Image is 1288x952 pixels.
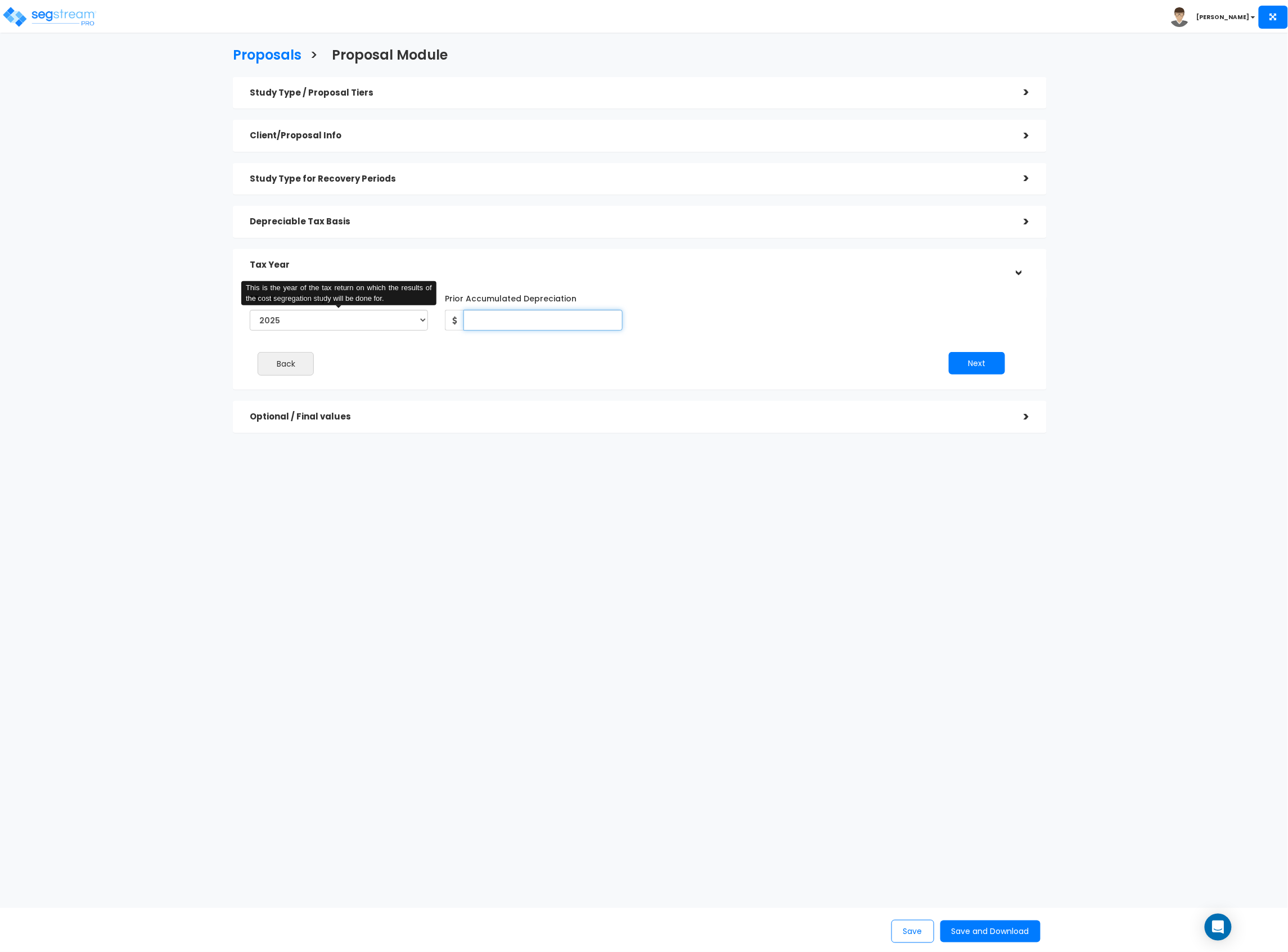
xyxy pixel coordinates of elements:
h3: > [310,48,318,65]
div: Open Intercom Messenger [1205,914,1232,941]
h3: Proposal Module [332,48,448,65]
b: [PERSON_NAME] [1197,13,1250,21]
div: This is the year of the tax return on which the results of the cost segregation study will be don... [241,281,436,305]
div: > [1007,213,1030,231]
button: Save and Download [940,921,1041,942]
div: > [1007,84,1030,101]
h5: Study Type / Proposal Tiers [250,88,1007,98]
div: > [1007,170,1030,187]
a: Proposal Module [323,37,448,71]
img: logo_pro_r.png [2,6,97,28]
a: Proposals [224,37,301,71]
h5: Tax Year [250,260,1007,270]
h3: Proposals [233,48,301,65]
h5: Client/Proposal Info [250,131,1007,141]
button: Back [258,352,314,376]
button: Save [891,920,934,943]
h5: Optional / Final values [250,412,1007,422]
div: > [1007,127,1030,145]
label: Prior Accumulated Depreciation [445,289,577,304]
div: > [1007,408,1030,426]
div: > [1010,254,1027,276]
h5: Study Type for Recovery Periods [250,174,1007,184]
h5: Depreciable Tax Basis [250,217,1007,227]
img: avatar.png [1170,7,1190,27]
button: Next [949,352,1005,375]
